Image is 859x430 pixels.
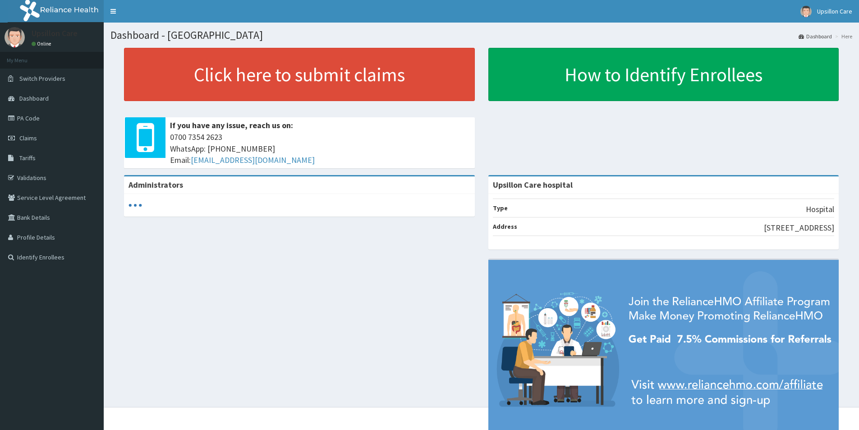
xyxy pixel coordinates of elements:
svg: audio-loading [129,199,142,212]
a: Dashboard [799,32,832,40]
h1: Dashboard - [GEOGRAPHIC_DATA] [110,29,852,41]
b: If you have any issue, reach us on: [170,120,293,130]
img: User Image [5,27,25,47]
b: Address [493,222,517,231]
span: Tariffs [19,154,36,162]
a: Online [32,41,53,47]
span: Switch Providers [19,74,65,83]
b: Administrators [129,180,183,190]
strong: Upsillon Care hospital [493,180,573,190]
span: 0700 7354 2623 WhatsApp: [PHONE_NUMBER] Email: [170,131,470,166]
a: How to Identify Enrollees [488,48,839,101]
a: [EMAIL_ADDRESS][DOMAIN_NAME] [191,155,315,165]
b: Type [493,204,508,212]
li: Here [833,32,852,40]
p: [STREET_ADDRESS] [764,222,834,234]
img: User Image [800,6,812,17]
a: Click here to submit claims [124,48,475,101]
span: Dashboard [19,94,49,102]
p: Upsillon Care [32,29,78,37]
span: Upsillon Care [817,7,852,15]
p: Hospital [806,203,834,215]
span: Claims [19,134,37,142]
